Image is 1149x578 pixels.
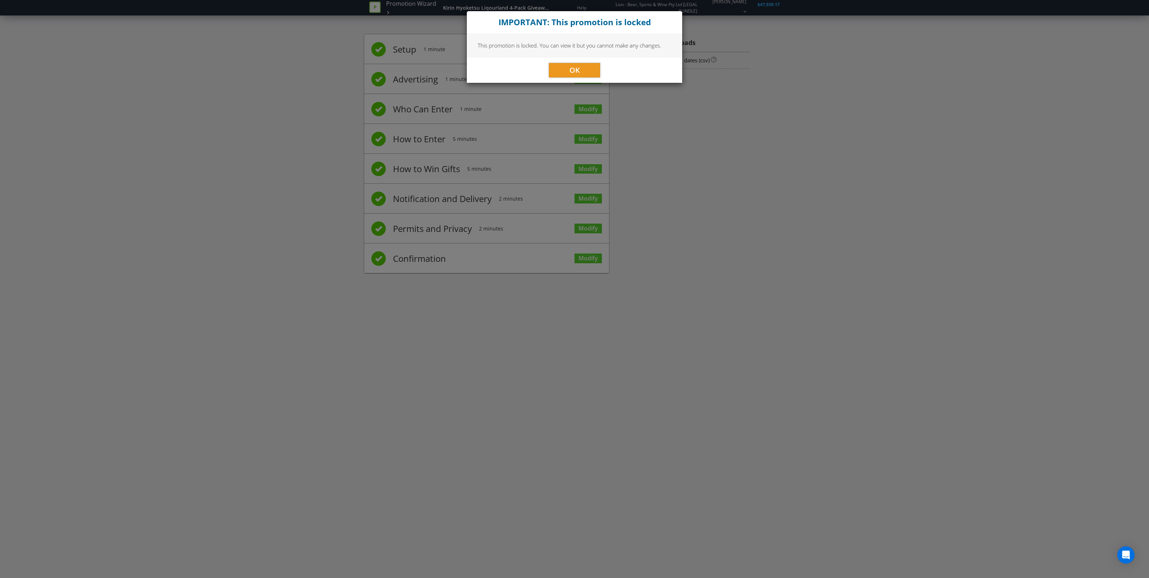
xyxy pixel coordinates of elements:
div: This promotion is locked. You can view it but you cannot make any changes. [467,33,682,57]
button: OK [549,63,600,77]
div: Close [467,11,682,33]
span: OK [569,65,580,75]
strong: IMPORTANT: This promotion is locked [499,17,651,28]
div: Open Intercom Messenger [1117,546,1135,564]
